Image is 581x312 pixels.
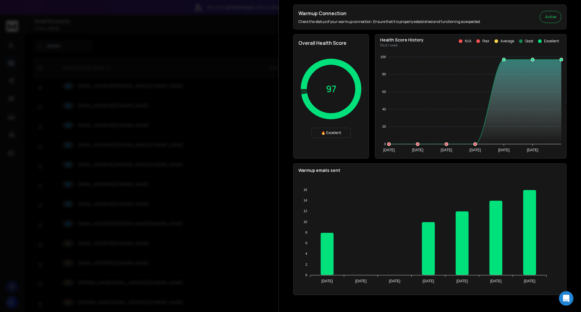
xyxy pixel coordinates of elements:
[423,279,434,283] tspan: [DATE]
[305,252,307,255] tspan: 4
[382,90,386,94] tspan: 60
[355,279,367,283] tspan: [DATE]
[305,231,307,234] tspan: 8
[382,125,386,128] tspan: 20
[326,84,336,94] p: 97
[382,72,386,76] tspan: 80
[384,142,386,146] tspan: 0
[412,148,423,152] tspan: [DATE]
[456,279,468,283] tspan: [DATE]
[469,148,481,152] tspan: [DATE]
[490,279,502,283] tspan: [DATE]
[380,55,386,59] tspan: 100
[501,39,514,44] p: Average
[498,148,510,152] tspan: [DATE]
[298,19,481,24] p: Check the status of your warmup connection. Ensure that it is properly established and functionin...
[441,148,452,152] tspan: [DATE]
[380,43,424,48] p: Past 1 week
[305,273,307,277] tspan: 0
[311,128,351,138] div: 🔥 Excellent
[524,279,535,283] tspan: [DATE]
[389,279,400,283] tspan: [DATE]
[304,188,307,192] tspan: 16
[383,148,395,152] tspan: [DATE]
[540,11,561,23] button: Active
[559,291,573,306] div: Open Intercom Messenger
[305,241,307,245] tspan: 6
[382,107,386,111] tspan: 40
[482,39,490,44] p: Poor
[298,10,481,17] h2: Warmup Connection
[544,39,559,44] p: Excellent
[525,39,533,44] p: Good
[298,167,561,173] p: Warmup emails sent
[321,279,333,283] tspan: [DATE]
[305,263,307,266] tspan: 2
[380,37,424,43] p: Health Score History
[465,39,471,44] p: N/A
[304,209,307,213] tspan: 12
[298,39,364,47] h2: Overall Health Score
[527,148,538,152] tspan: [DATE]
[304,220,307,224] tspan: 10
[304,199,307,202] tspan: 14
